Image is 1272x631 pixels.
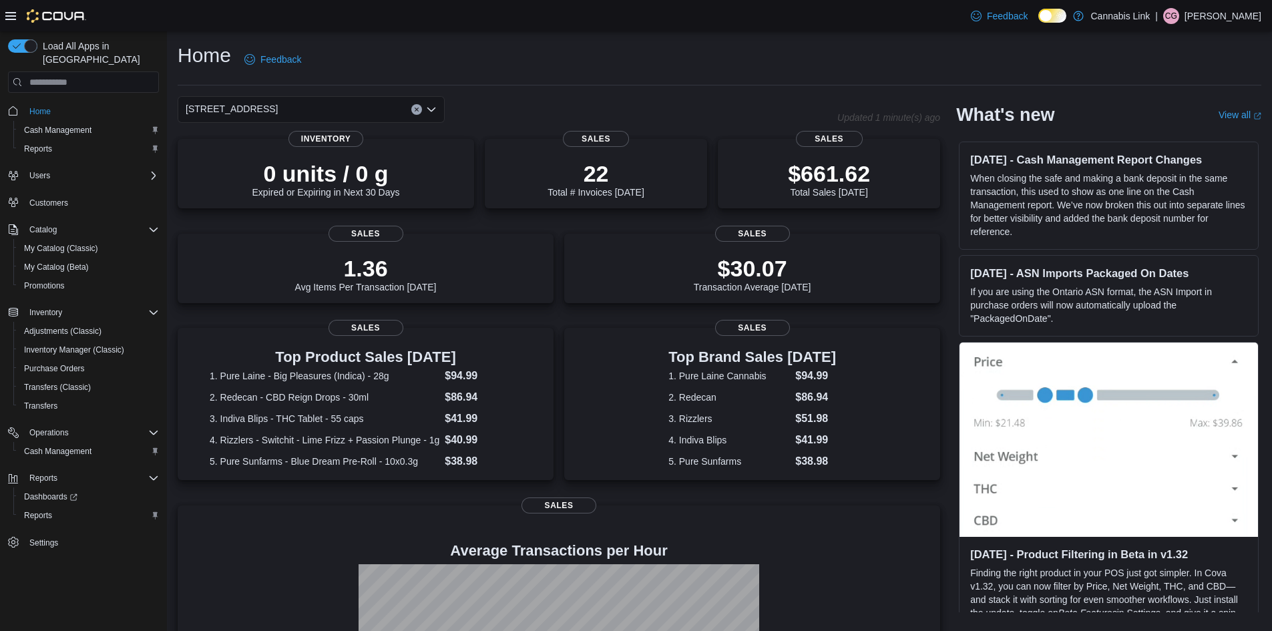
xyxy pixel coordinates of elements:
button: Reports [24,470,63,486]
span: Reports [29,473,57,483]
span: Home [29,106,51,117]
div: Expired or Expiring in Next 30 Days [252,160,400,198]
span: Transfers (Classic) [19,379,159,395]
h3: [DATE] - Cash Management Report Changes [970,153,1247,166]
dd: $94.99 [795,368,836,384]
dt: 4. Rizzlers - Switchit - Lime Frizz + Passion Plunge - 1g [210,433,439,447]
img: Cova [27,9,86,23]
button: Operations [3,423,164,442]
dt: 5. Pure Sunfarms [668,455,790,468]
button: Operations [24,425,74,441]
span: CG [1165,8,1177,24]
span: Sales [521,497,596,513]
a: Feedback [239,46,306,73]
button: Customers [3,193,164,212]
span: Sales [563,131,630,147]
span: [STREET_ADDRESS] [186,101,278,117]
button: Inventory [24,304,67,321]
dd: $41.99 [795,432,836,448]
button: My Catalog (Beta) [13,258,164,276]
dd: $38.98 [795,453,836,469]
button: Catalog [3,220,164,239]
span: Cash Management [24,446,91,457]
button: Reports [13,140,164,158]
a: Home [24,103,56,120]
span: Inventory [29,307,62,318]
button: Inventory [3,303,164,322]
div: Transaction Average [DATE] [694,255,811,292]
a: Feedback [966,3,1033,29]
p: When closing the safe and making a bank deposit in the same transaction, this used to show as one... [970,172,1247,238]
span: My Catalog (Beta) [24,262,89,272]
a: My Catalog (Beta) [19,259,94,275]
a: Cash Management [19,443,97,459]
p: 22 [548,160,644,187]
span: Catalog [24,222,159,238]
button: Transfers [13,397,164,415]
p: 1.36 [295,255,437,282]
a: Adjustments (Classic) [19,323,107,339]
p: $30.07 [694,255,811,282]
span: Users [29,170,50,181]
input: Dark Mode [1038,9,1066,23]
button: Transfers (Classic) [13,378,164,397]
a: Reports [19,507,57,523]
dd: $94.99 [445,368,521,384]
div: Total # Invoices [DATE] [548,160,644,198]
h4: Average Transactions per Hour [188,543,929,559]
dt: 3. Rizzlers [668,412,790,425]
h3: [DATE] - Product Filtering in Beta in v1.32 [970,548,1247,561]
dd: $51.98 [795,411,836,427]
span: Purchase Orders [24,363,85,374]
a: Transfers [19,398,63,414]
span: Reports [19,507,159,523]
span: Catalog [29,224,57,235]
button: Reports [13,506,164,525]
span: Reports [24,144,52,154]
svg: External link [1253,112,1261,120]
dd: $86.94 [445,389,521,405]
button: Inventory Manager (Classic) [13,341,164,359]
p: $661.62 [788,160,870,187]
a: Dashboards [19,489,83,505]
span: Sales [329,320,403,336]
span: Transfers [24,401,57,411]
span: Dashboards [19,489,159,505]
h3: [DATE] - ASN Imports Packaged On Dates [970,266,1247,280]
dt: 2. Redecan - CBD Reign Drops - 30ml [210,391,439,404]
div: Casee Griffith [1163,8,1179,24]
span: Inventory Manager (Classic) [19,342,159,358]
a: Promotions [19,278,70,294]
em: Beta Features [1058,608,1117,618]
a: Customers [24,195,73,211]
h3: Top Product Sales [DATE] [210,349,521,365]
span: Dashboards [24,491,77,502]
button: Reports [3,469,164,487]
span: Inventory Manager (Classic) [24,345,124,355]
span: Adjustments (Classic) [19,323,159,339]
dt: 4. Indiva Blips [668,433,790,447]
button: Users [3,166,164,185]
dt: 5. Pure Sunfarms - Blue Dream Pre-Roll - 10x0.3g [210,455,439,468]
p: | [1155,8,1158,24]
a: Transfers (Classic) [19,379,96,395]
button: Settings [3,533,164,552]
span: Customers [29,198,68,208]
dd: $40.99 [445,432,521,448]
a: Settings [24,535,63,551]
span: Inventory [24,304,159,321]
span: Sales [796,131,863,147]
h2: What's new [956,104,1054,126]
span: Settings [24,534,159,551]
span: Sales [329,226,403,242]
a: Inventory Manager (Classic) [19,342,130,358]
a: My Catalog (Classic) [19,240,103,256]
dd: $41.99 [445,411,521,427]
span: Cash Management [19,122,159,138]
span: Users [24,168,159,184]
dt: 3. Indiva Blips - THC Tablet - 55 caps [210,412,439,425]
dd: $86.94 [795,389,836,405]
span: Inventory [288,131,363,147]
button: My Catalog (Classic) [13,239,164,258]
